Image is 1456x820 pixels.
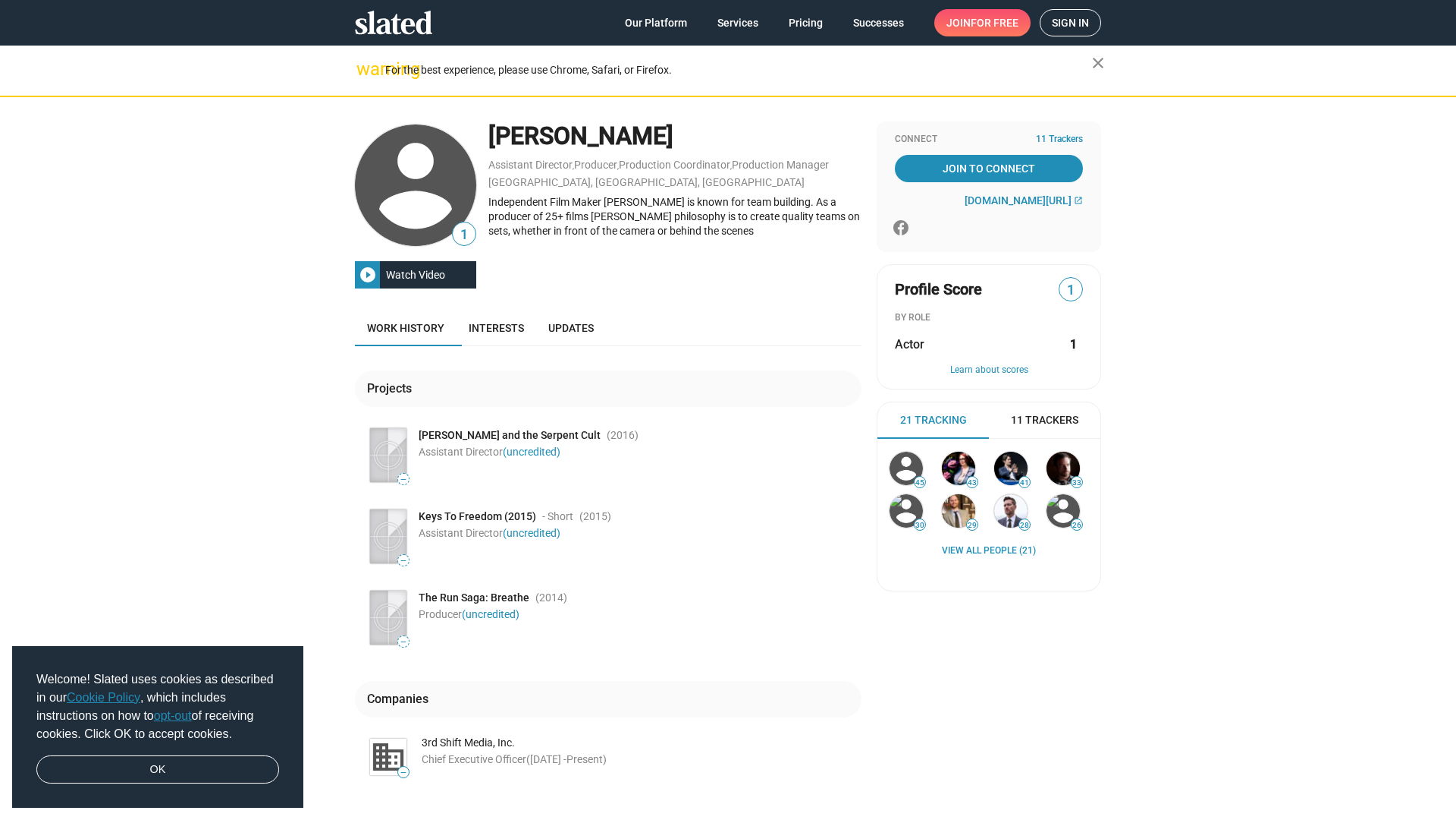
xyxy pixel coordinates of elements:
[367,380,418,396] div: Projects
[967,521,977,530] span: 29
[1019,521,1030,530] span: 28
[154,709,192,722] a: opt-out
[419,591,529,605] span: The Run Saga: Breathe
[419,509,536,524] span: Keys To Freedom (2015)
[542,509,573,524] span: - Short
[488,120,861,153] div: [PERSON_NAME]
[895,312,1083,324] div: BY ROLE
[789,9,823,36] span: Pricing
[1074,196,1083,205] mat-icon: open_in_new
[398,475,409,484] span: —
[462,608,519,620] a: (uncredited)
[398,768,409,777] span: —
[453,225,475,245] span: 1
[535,591,567,605] span: (2014 )
[898,155,1080,182] span: Join To Connect
[619,159,730,171] a: Production Coordinator
[503,446,560,458] a: (uncredited)
[1059,280,1082,301] span: 1
[841,9,916,36] a: Successes
[625,9,687,36] span: Our Platform
[1070,336,1077,352] strong: 1
[895,155,1083,182] a: Join To Connect
[942,452,975,485] img: Molly Coffee
[367,691,435,707] div: Companies
[1089,54,1107,72] mat-icon: close
[356,60,375,78] mat-icon: warning
[934,9,1031,36] a: Joinfor free
[895,279,982,300] span: Profile Score
[422,753,526,765] span: Chief Executive Officer
[574,159,617,171] a: Producer
[994,452,1028,485] img: Stephan Paternot
[1072,478,1082,487] span: 33
[942,545,1036,557] a: View all People (21)
[613,9,699,36] a: Our Platform
[895,336,924,352] span: Actor
[915,478,925,487] span: 45
[67,691,140,704] a: Cookie Policy
[915,521,925,530] span: 30
[536,310,606,346] a: Updates
[1040,9,1101,36] a: Sign in
[1036,134,1083,146] span: 11 Trackers
[422,736,861,750] div: 3rd Shift Media, Inc.
[380,261,451,289] div: Watch Video
[503,527,560,539] a: (uncredited)
[526,753,607,765] span: ([DATE] - )
[1011,413,1078,427] span: 11 Trackers
[419,428,601,443] span: [PERSON_NAME] and the Serpent Cult
[488,176,805,188] a: [GEOGRAPHIC_DATA], [GEOGRAPHIC_DATA], [GEOGRAPHIC_DATA]
[457,310,536,346] a: Interests
[607,428,639,443] span: (2016 )
[717,9,758,36] span: Services
[732,159,829,171] a: Production Manager
[895,364,1083,377] button: Learn about scores
[398,557,409,565] span: —
[617,162,619,170] span: ,
[385,60,1092,80] div: For the best experience, please use Chrome, Safari, or Firefox.
[971,9,1018,36] span: for free
[994,494,1028,528] img: Kyle Newman
[355,261,476,289] button: Watch Video
[36,755,279,784] a: dismiss cookie message
[367,322,444,334] span: Work history
[967,478,977,487] span: 43
[1072,521,1082,530] span: 26
[942,494,975,528] img: Jason Dolan
[965,194,1083,207] a: [DOMAIN_NAME][URL]
[730,162,732,170] span: ,
[1052,10,1089,36] span: Sign in
[36,670,279,743] span: Welcome! Slated uses cookies as described in our , which includes instructions on how to of recei...
[355,310,457,346] a: Work history
[1046,494,1080,528] img: Frederick Tabiyus Nah IV
[890,494,923,528] img: Clayton Nix
[359,266,377,284] mat-icon: play_circle_filled
[1019,478,1030,487] span: 41
[488,195,861,238] div: Independent Film Maker [PERSON_NAME] is known for team building. As a producer of 25+ films [PERS...
[946,9,1018,36] span: Join
[705,9,770,36] a: Services
[1046,452,1080,485] img: Michael Jefferson
[777,9,835,36] a: Pricing
[573,162,574,170] span: ,
[965,194,1072,207] span: [DOMAIN_NAME][URL]
[419,446,560,458] span: Assistant Director
[566,753,603,765] span: Present
[488,159,573,171] a: Assistant Director
[900,413,967,427] span: 21 Tracking
[548,322,594,334] span: Updates
[469,322,524,334] span: Interests
[398,638,409,646] span: —
[579,509,611,524] span: (2015 )
[895,134,1083,146] div: Connect
[12,646,303,809] div: cookieconsent
[419,527,560,539] span: Assistant Director
[419,608,519,620] span: Producer
[853,9,904,36] span: Successes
